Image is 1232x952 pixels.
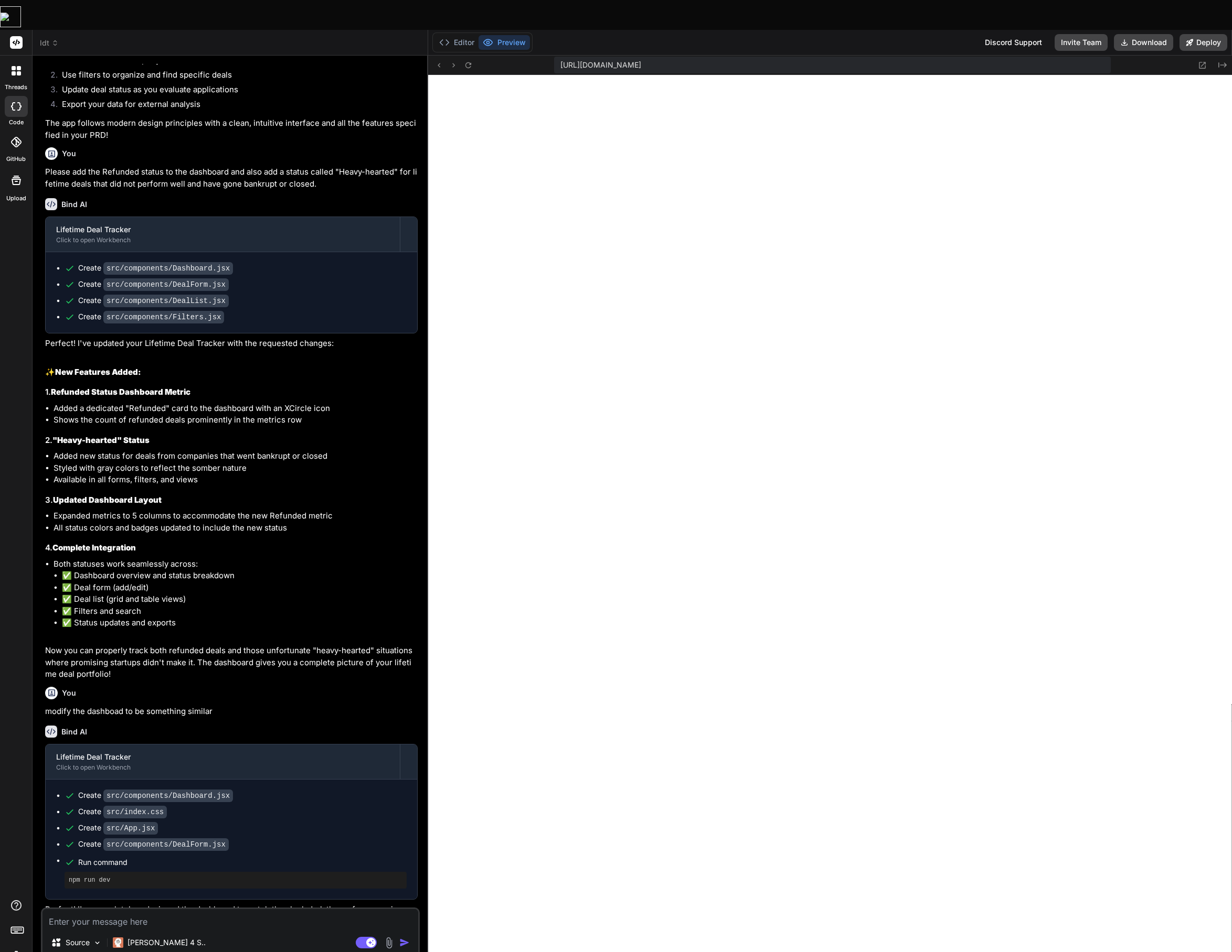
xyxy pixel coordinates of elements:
[399,937,410,948] img: icon
[103,838,229,851] code: src/components/DealForm.jsx
[56,763,389,772] div: Click to open Workbench
[62,605,418,618] li: ✅ Filters and search
[54,84,418,99] li: Update deal status as you evaluate applications
[54,99,418,113] li: Export your data for external analysis
[103,822,158,835] code: src/App.jsx
[78,263,233,274] div: Create
[6,194,26,203] label: Upload
[6,155,26,164] label: GitHub
[78,295,229,306] div: Create
[54,474,418,486] li: Available in all forms, filters, and views
[479,35,530,50] button: Preview
[103,295,229,307] code: src/components/DealList.jsx
[103,806,167,818] code: src/index.css
[62,582,418,594] li: ✅ Deal form (add/edit)
[78,311,224,322] div: Create
[54,558,418,641] li: Both statuses work seamlessly across:
[62,570,418,582] li: ✅ Dashboard overview and status breakdown
[435,35,479,50] button: Editor
[103,278,229,291] code: src/components/DealForm.jsx
[979,34,1048,51] div: Discord Support
[560,60,641,70] span: [URL][DOMAIN_NAME]
[53,495,162,505] strong: Updated Dashboard Layout
[78,857,407,868] span: Run command
[78,279,229,290] div: Create
[54,462,418,474] li: Styled with gray colors to reflect the somber nature
[52,543,136,553] strong: Complete Integration
[45,904,418,927] p: Perfect! I've completely redesigned the dashboard to match the sleek dark theme from your image. ...
[45,117,418,141] p: The app follows modern design principles with a clean, intuitive interface and all the features s...
[45,542,418,554] h3: 4.
[54,414,418,426] li: Shows the count of refunded deals prominently in the metrics row
[56,224,389,235] div: Lifetime Deal Tracker
[5,83,27,92] label: threads
[45,366,418,378] h2: ✨
[103,311,224,323] code: src/components/Filters.jsx
[45,338,418,350] p: Perfect! I've updated your Lifetime Deal Tracker with the requested changes:
[103,262,233,275] code: src/components/Dashboard.jsx
[383,937,395,949] img: attachment
[56,236,389,244] div: Click to open Workbench
[62,617,418,629] li: ✅ Status updates and exports
[1055,34,1108,51] button: Invite Team
[113,937,123,948] img: Claude 4 Sonnet
[45,645,418,680] p: Now you can properly track both refunded deals and those unfortunate "heavy-hearted" situations w...
[45,435,418,447] h3: 2.
[66,937,90,948] p: Source
[78,806,167,817] div: Create
[56,752,389,762] div: Lifetime Deal Tracker
[61,727,87,737] h6: Bind AI
[51,387,190,397] strong: Refunded Status Dashboard Metric
[45,494,418,506] h3: 3.
[54,69,418,84] li: Use filters to organize and find specific deals
[54,510,418,522] li: Expanded metrics to 5 columns to accommodate the new Refunded metric
[103,789,233,802] code: src/components/Dashboard.jsx
[55,367,141,377] strong: New Features Added:
[1180,34,1227,51] button: Deploy
[78,790,233,801] div: Create
[78,839,229,850] div: Create
[45,166,418,190] p: Please add the Refunded status to the dashboard and also add a status called "Heavy-hearted" for ...
[45,706,418,718] p: modify the dashboad to be something similar
[69,876,402,884] pre: npm run dev
[54,522,418,534] li: All status colors and badges updated to include the new status
[9,118,24,127] label: code
[62,593,418,605] li: ✅ Deal list (grid and table views)
[46,744,400,779] button: Lifetime Deal TrackerClick to open Workbench
[1114,34,1173,51] button: Download
[54,403,418,415] li: Added a dedicated "Refunded" card to the dashboard with an XCircle icon
[45,386,418,398] h3: 1.
[93,938,102,947] img: Pick Models
[54,450,418,462] li: Added new status for deals from companies that went bankrupt or closed
[62,148,76,159] h6: You
[46,217,400,252] button: Lifetime Deal TrackerClick to open Workbench
[52,435,150,445] strong: "Heavy-hearted" Status
[62,688,76,698] h6: You
[61,199,87,210] h6: Bind AI
[128,937,206,948] p: [PERSON_NAME] 4 S..
[78,823,158,834] div: Create
[40,38,59,48] span: ldt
